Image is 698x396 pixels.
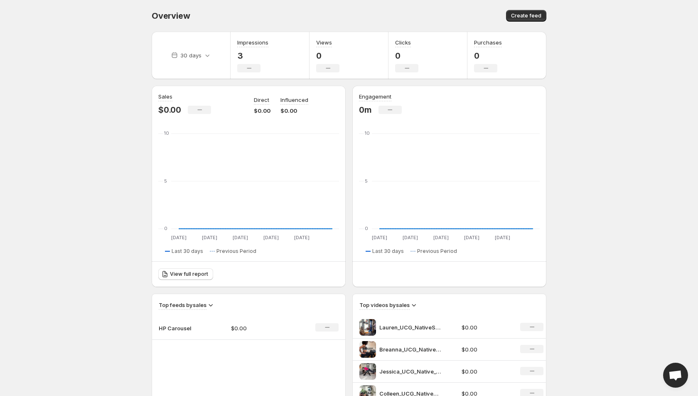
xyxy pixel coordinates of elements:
[316,38,332,47] h3: Views
[170,271,208,277] span: View full report
[663,363,688,388] a: Open chat
[254,106,270,115] p: $0.00
[474,51,502,61] p: 0
[171,235,187,240] text: [DATE]
[395,51,418,61] p: 0
[359,92,391,101] h3: Engagement
[511,12,541,19] span: Create feed
[237,38,268,47] h3: Impressions
[316,51,339,61] p: 0
[237,51,268,61] p: 3
[172,248,203,255] span: Last 30 days
[379,323,442,332] p: Lauren_UCG_NativeSCant_9x16_1
[379,367,442,376] p: Jessica_UCG_Native_9x16_1_1
[365,225,368,231] text: 0
[495,235,510,240] text: [DATE]
[233,235,248,240] text: [DATE]
[359,105,372,115] p: 0m
[216,248,256,255] span: Previous Period
[474,38,502,47] h3: Purchases
[294,235,310,240] text: [DATE]
[202,235,217,240] text: [DATE]
[433,235,449,240] text: [DATE]
[164,130,169,136] text: 10
[462,345,511,354] p: $0.00
[365,130,370,136] text: 10
[159,324,200,332] p: HP Carousel
[254,96,269,104] p: Direct
[359,319,376,336] img: Lauren_UCG_NativeSCant_9x16_1
[372,248,404,255] span: Last 30 days
[359,363,376,380] img: Jessica_UCG_Native_9x16_1_1
[280,106,308,115] p: $0.00
[263,235,279,240] text: [DATE]
[403,235,418,240] text: [DATE]
[158,105,181,115] p: $0.00
[372,235,387,240] text: [DATE]
[417,248,457,255] span: Previous Period
[158,92,172,101] h3: Sales
[231,324,290,332] p: $0.00
[180,51,202,59] p: 30 days
[395,38,411,47] h3: Clicks
[164,178,167,184] text: 5
[464,235,479,240] text: [DATE]
[359,341,376,358] img: Breanna_UCG_Native_9x16
[365,178,368,184] text: 5
[462,367,511,376] p: $0.00
[280,96,308,104] p: Influenced
[152,11,190,21] span: Overview
[158,268,213,280] a: View full report
[159,301,206,309] h3: Top feeds by sales
[462,323,511,332] p: $0.00
[164,225,167,231] text: 0
[359,301,410,309] h3: Top videos by sales
[379,345,442,354] p: Breanna_UCG_Native_9x16
[506,10,546,22] button: Create feed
